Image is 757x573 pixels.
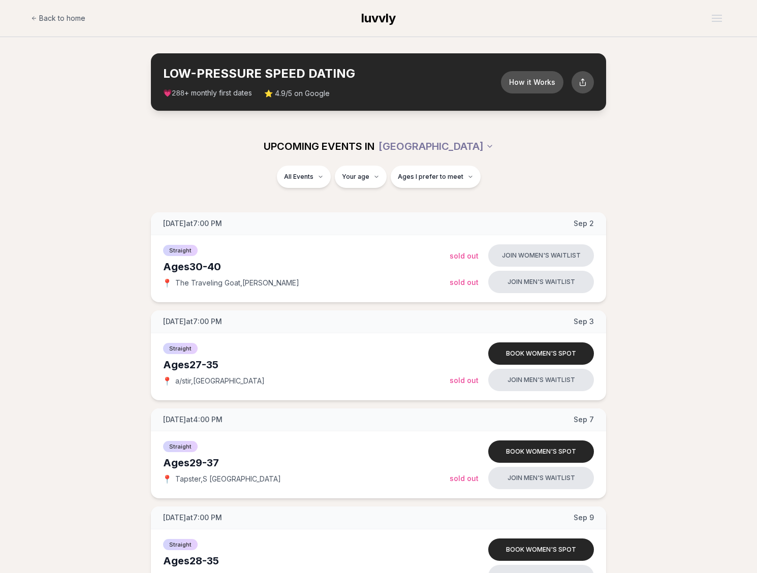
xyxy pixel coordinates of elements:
button: Book women's spot [488,342,594,365]
span: Sep 3 [574,316,594,327]
a: luvvly [361,10,396,26]
span: [DATE] at 7:00 PM [163,218,222,229]
button: Book women's spot [488,440,594,463]
span: Your age [342,173,369,181]
span: Sold Out [450,474,479,483]
span: Tapster , S [GEOGRAPHIC_DATA] [175,474,281,484]
div: Ages 27-35 [163,358,450,372]
span: 📍 [163,279,171,287]
button: Join men's waitlist [488,271,594,293]
span: Straight [163,245,198,256]
span: [DATE] at 7:00 PM [163,513,222,523]
span: 288 [172,89,184,98]
div: Ages 30-40 [163,260,450,274]
span: 📍 [163,475,171,483]
span: Sold Out [450,376,479,385]
span: UPCOMING EVENTS IN [264,139,374,153]
h2: LOW-PRESSURE SPEED DATING [163,66,501,82]
button: Open menu [708,11,726,26]
span: All Events [284,173,313,181]
button: [GEOGRAPHIC_DATA] [378,135,494,157]
span: Straight [163,441,198,452]
span: Sep 9 [574,513,594,523]
span: ⭐ 4.9/5 on Google [264,88,330,99]
span: The Traveling Goat , [PERSON_NAME] [175,278,299,288]
span: Back to home [39,13,85,23]
a: Back to home [31,8,85,28]
div: Ages 29-37 [163,456,450,470]
button: Ages I prefer to meet [391,166,481,188]
button: How it Works [501,71,563,93]
span: Straight [163,343,198,354]
div: Ages 28-35 [163,554,450,568]
span: luvvly [361,11,396,25]
button: All Events [277,166,331,188]
span: 📍 [163,377,171,385]
span: 💗 + monthly first dates [163,88,252,99]
span: Sold Out [450,278,479,286]
span: [DATE] at 7:00 PM [163,316,222,327]
span: Sep 7 [574,415,594,425]
span: a/stir , [GEOGRAPHIC_DATA] [175,376,265,386]
button: Your age [335,166,387,188]
span: [DATE] at 4:00 PM [163,415,223,425]
button: Join men's waitlist [488,467,594,489]
span: Sold Out [450,251,479,260]
button: Join women's waitlist [488,244,594,267]
button: Join men's waitlist [488,369,594,391]
span: Straight [163,539,198,550]
button: Book women's spot [488,538,594,561]
span: Sep 2 [574,218,594,229]
span: Ages I prefer to meet [398,173,463,181]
